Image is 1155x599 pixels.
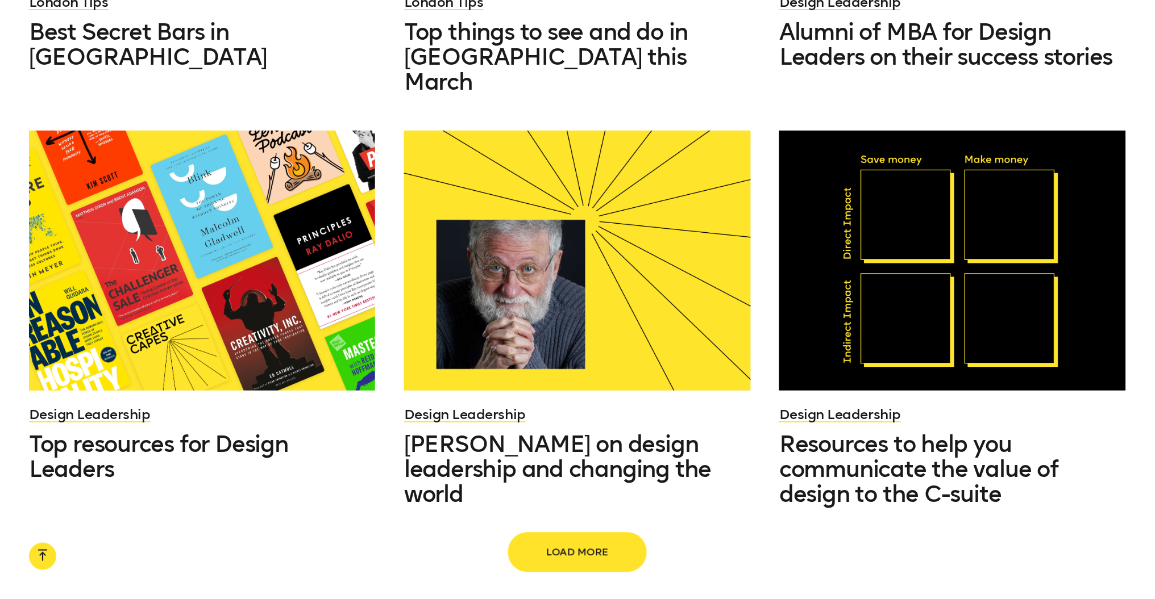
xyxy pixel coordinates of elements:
[29,406,151,422] a: Design Leadership
[404,430,712,508] span: [PERSON_NAME] on design leadership and changing the world
[29,18,267,70] span: Best Secret Bars in [GEOGRAPHIC_DATA]
[779,19,1126,69] a: Alumni of MBA for Design Leaders on their success stories
[779,18,1113,70] span: Alumni of MBA for Design Leaders on their success stories
[29,430,288,483] span: Top resources for Design Leaders
[29,19,376,69] a: Best Secret Bars in [GEOGRAPHIC_DATA]
[29,432,376,481] a: Top resources for Design Leaders
[779,406,901,422] a: Design Leadership
[404,18,688,95] span: Top things to see and do in [GEOGRAPHIC_DATA] this March
[509,534,646,571] button: Load more
[527,542,628,563] span: Load more
[404,432,751,506] a: [PERSON_NAME] on design leadership and changing the world
[779,432,1126,506] a: Resources to help you communicate the value of design to the C-suite
[404,406,526,422] a: Design Leadership
[404,19,751,94] a: Top things to see and do in [GEOGRAPHIC_DATA] this March
[779,430,1058,508] span: Resources to help you communicate the value of design to the C-suite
